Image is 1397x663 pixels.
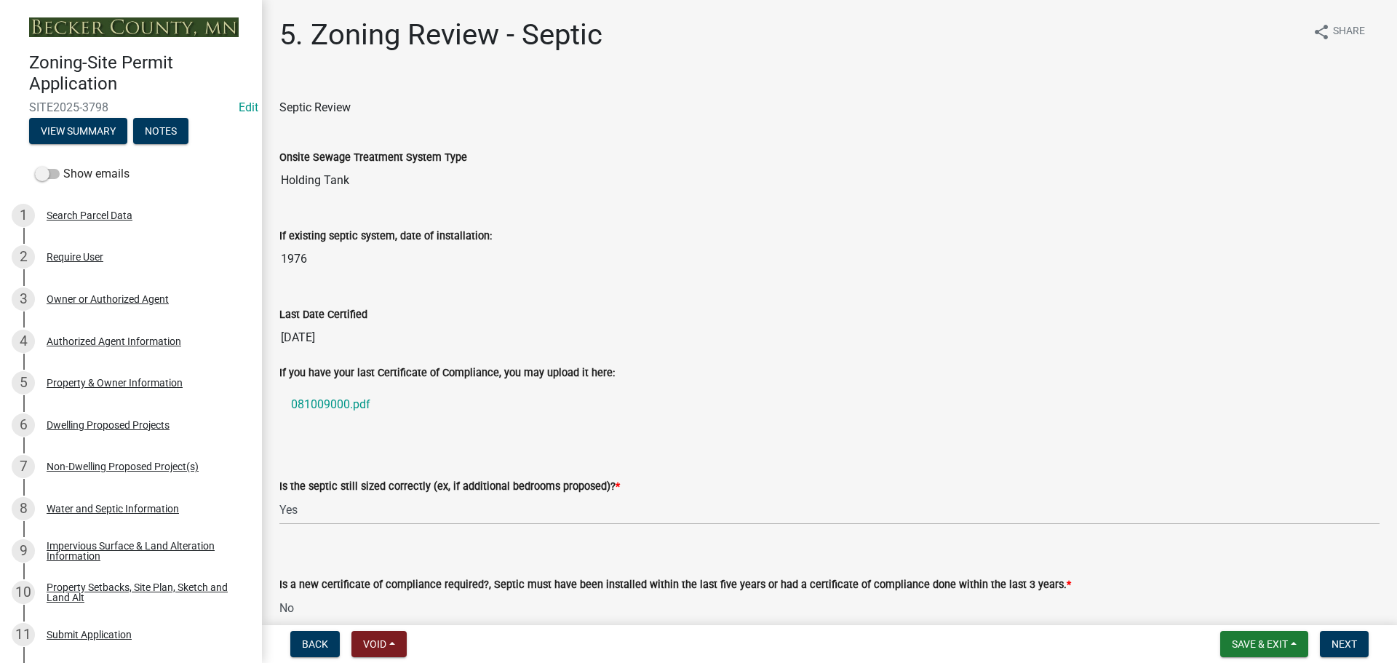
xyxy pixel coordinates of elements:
[29,118,127,144] button: View Summary
[12,623,35,646] div: 11
[12,413,35,437] div: 6
[1333,23,1365,41] span: Share
[12,245,35,269] div: 2
[279,99,1380,116] div: Septic Review
[47,252,103,262] div: Require User
[12,581,35,604] div: 10
[363,638,386,650] span: Void
[47,210,132,221] div: Search Parcel Data
[1220,631,1308,657] button: Save & Exit
[47,420,170,430] div: Dwelling Proposed Projects
[279,153,467,163] label: Onsite Sewage Treatment System Type
[133,126,188,138] wm-modal-confirm: Notes
[302,638,328,650] span: Back
[1320,631,1369,657] button: Next
[47,541,239,561] div: Impervious Surface & Land Alteration Information
[47,461,199,472] div: Non-Dwelling Proposed Project(s)
[239,100,258,114] wm-modal-confirm: Edit Application Number
[12,455,35,478] div: 7
[47,336,181,346] div: Authorized Agent Information
[47,504,179,514] div: Water and Septic Information
[279,580,1071,590] label: Is a new certificate of compliance required?, Septic must have been installed within the last fiv...
[279,231,492,242] label: If existing septic system, date of installation:
[1313,23,1330,41] i: share
[29,100,233,114] span: SITE2025-3798
[12,497,35,520] div: 8
[12,330,35,353] div: 4
[12,287,35,311] div: 3
[47,630,132,640] div: Submit Application
[279,17,602,52] h1: 5. Zoning Review - Septic
[29,17,239,37] img: Becker County, Minnesota
[279,310,367,320] label: Last Date Certified
[47,582,239,603] div: Property Setbacks, Site Plan, Sketch and Land Alt
[47,294,169,304] div: Owner or Authorized Agent
[35,165,130,183] label: Show emails
[239,100,258,114] a: Edit
[279,482,620,492] label: Is the septic still sized correctly (ex, if additional bedrooms proposed)?
[1232,638,1288,650] span: Save & Exit
[12,539,35,563] div: 9
[351,631,407,657] button: Void
[47,378,183,388] div: Property & Owner Information
[12,371,35,394] div: 5
[1301,17,1377,46] button: shareShare
[29,126,127,138] wm-modal-confirm: Summary
[279,368,615,378] label: If you have your last Certificate of Compliance, you may upload it here:
[279,387,1380,422] a: 081009000.pdf
[290,631,340,657] button: Back
[133,118,188,144] button: Notes
[1332,638,1357,650] span: Next
[29,52,250,95] h4: Zoning-Site Permit Application
[12,204,35,227] div: 1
